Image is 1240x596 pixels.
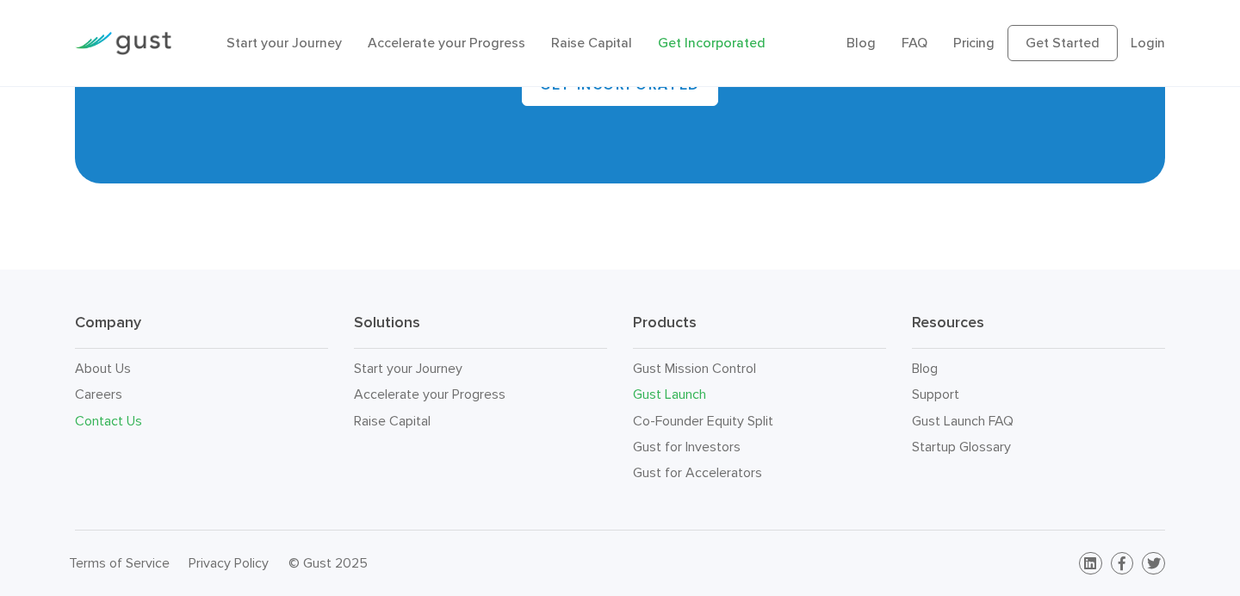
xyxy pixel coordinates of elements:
[288,551,607,575] div: © Gust 2025
[912,438,1011,455] a: Startup Glossary
[846,34,876,51] a: Blog
[354,360,462,376] a: Start your Journey
[189,555,269,571] a: Privacy Policy
[354,313,607,349] h3: Solutions
[75,386,122,402] a: Careers
[633,464,762,481] a: Gust for Accelerators
[551,34,632,51] a: Raise Capital
[75,32,171,55] img: Gust Logo
[912,313,1165,349] h3: Resources
[1131,34,1165,51] a: Login
[633,313,886,349] h3: Products
[354,386,505,402] a: Accelerate your Progress
[75,413,142,429] a: Contact Us
[75,313,328,349] h3: Company
[75,360,131,376] a: About Us
[633,360,756,376] a: Gust Mission Control
[1008,25,1118,61] a: Get Started
[902,34,927,51] a: FAQ
[633,386,706,402] a: Gust Launch
[354,413,431,429] a: Raise Capital
[368,34,525,51] a: Accelerate your Progress
[633,438,741,455] a: Gust for Investors
[953,34,995,51] a: Pricing
[912,413,1014,429] a: Gust Launch FAQ
[633,413,773,429] a: Co-Founder Equity Split
[912,360,938,376] a: Blog
[69,555,170,571] a: Terms of Service
[226,34,342,51] a: Start your Journey
[658,34,766,51] a: Get Incorporated
[912,386,959,402] a: Support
